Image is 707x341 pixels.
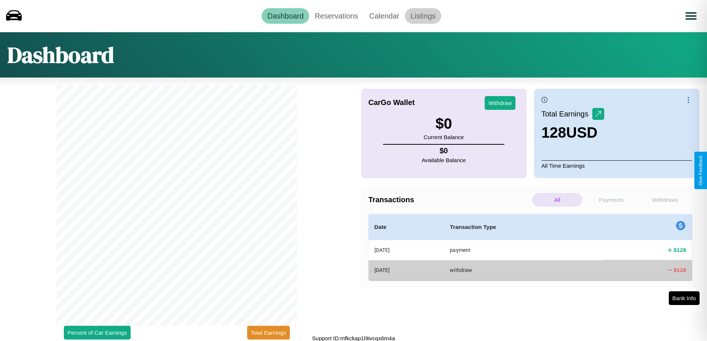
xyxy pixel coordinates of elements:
p: Current Balance [423,132,464,142]
p: All [532,193,582,207]
h4: $ 128 [674,246,686,254]
a: Reservations [309,8,364,24]
h4: Transactions [369,196,530,204]
button: Total Earnings [247,326,290,340]
table: simple table [369,214,693,280]
h4: Date [374,223,438,232]
h4: $ 128 [674,266,686,274]
p: Total Earnings [541,107,592,121]
button: Open menu [681,6,701,26]
th: payment [444,240,604,260]
p: Withdraws [640,193,690,207]
h3: $ 0 [423,115,464,132]
h4: Transaction Type [450,223,598,232]
p: Available Balance [422,155,466,165]
h4: CarGo Wallet [369,98,415,107]
h1: Dashboard [7,40,114,70]
th: [DATE] [369,240,444,260]
th: [DATE] [369,260,444,280]
h3: 128 USD [541,124,604,141]
a: Dashboard [262,8,309,24]
button: Percent of Car Earnings [64,326,131,340]
th: withdraw [444,260,604,280]
a: Calendar [364,8,405,24]
button: Bank Info [669,291,700,305]
div: Give Feedback [698,155,703,186]
p: Payments [586,193,636,207]
a: Listings [405,8,441,24]
h4: $ 0 [422,147,466,155]
button: Withdraw [485,96,515,110]
p: All Time Earnings [541,160,692,171]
